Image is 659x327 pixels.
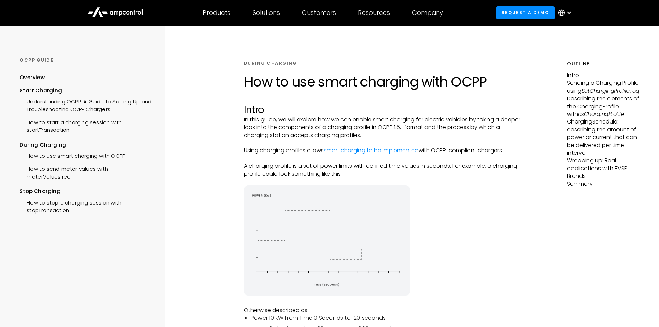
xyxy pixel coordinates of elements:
[567,180,639,188] p: Summary
[578,110,624,118] em: csChargingProfile
[20,188,152,195] div: Stop Charging
[496,6,555,19] a: Request a demo
[20,162,152,182] a: How to send meter values with meterValues.req
[20,74,45,87] a: Overview
[582,87,639,95] em: SetChargingProfile.req
[244,162,521,178] p: A charging profile is a set of power limits with defined time values in seconds. For example, a c...
[244,73,521,90] h1: How to use smart charging with OCPP
[244,116,521,139] p: In this guide, we will explore how we can enable smart charging for electric vehicles by taking a...
[244,139,521,147] p: ‍
[567,118,639,157] p: ChargingSchedule: describing the amount of power or current that can be delivered per time interval.
[412,9,443,17] div: Company
[20,149,125,162] a: How to use smart charging with OCPP
[244,299,521,307] p: ‍
[203,9,230,17] div: Products
[244,147,521,154] p: Using charging profiles allows with OCPP-compliant chargers.
[567,72,639,79] p: Intro
[244,185,410,295] img: energy diagram
[244,104,521,116] h2: Intro
[244,178,521,185] p: ‍
[253,9,280,17] div: Solutions
[244,60,297,66] div: DURING CHARGING
[567,60,639,67] h5: Outline
[20,115,152,136] a: How to start a charging session with startTransaction
[567,157,639,180] p: Wrapping up: Real applications with EVSE Brands
[20,196,152,216] a: How to stop a charging session with stopTransaction
[302,9,336,17] div: Customers
[358,9,390,17] div: Resources
[20,87,152,94] div: Start Charging
[244,307,521,314] p: Otherwise described as:
[20,94,152,115] a: Understanding OCPP: A Guide to Setting Up and Troubleshooting OCPP Chargers
[567,95,639,118] p: Describing the elements of the ChargingProfile with
[251,314,521,322] li: Power 10 kW from Time 0 Seconds to 120 seconds
[244,155,521,162] p: ‍
[567,79,639,95] p: Sending a Charging Profile using
[324,146,419,154] a: smart charging to be implemented
[20,74,45,81] div: Overview
[20,141,152,149] div: During Charging
[20,57,152,63] div: OCPP GUIDE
